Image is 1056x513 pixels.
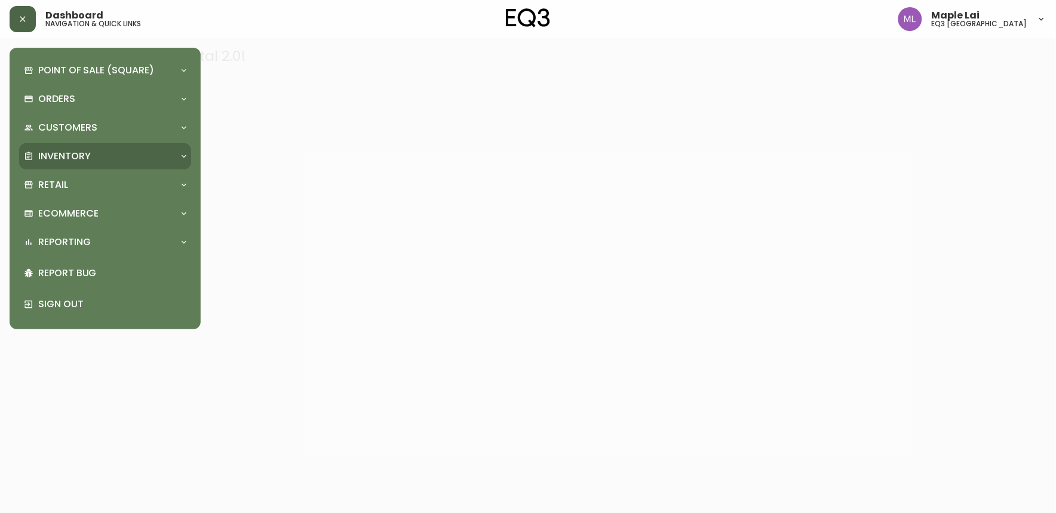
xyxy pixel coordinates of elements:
[932,11,980,20] span: Maple Lai
[898,7,922,31] img: 61e28cffcf8cc9f4e300d877dd684943
[38,236,91,249] p: Reporting
[19,172,191,198] div: Retail
[38,267,186,280] p: Report Bug
[38,92,75,106] p: Orders
[38,150,91,163] p: Inventory
[38,121,97,134] p: Customers
[38,207,99,220] p: Ecommerce
[45,11,103,20] span: Dashboard
[19,200,191,227] div: Ecommerce
[506,8,550,27] img: logo
[38,178,68,191] p: Retail
[38,298,186,311] p: Sign Out
[19,86,191,112] div: Orders
[932,20,1027,27] h5: eq3 [GEOGRAPHIC_DATA]
[19,229,191,255] div: Reporting
[45,20,141,27] h5: navigation & quick links
[19,289,191,320] div: Sign Out
[19,115,191,141] div: Customers
[19,258,191,289] div: Report Bug
[19,143,191,169] div: Inventory
[19,57,191,84] div: Point of Sale (Square)
[38,64,154,77] p: Point of Sale (Square)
